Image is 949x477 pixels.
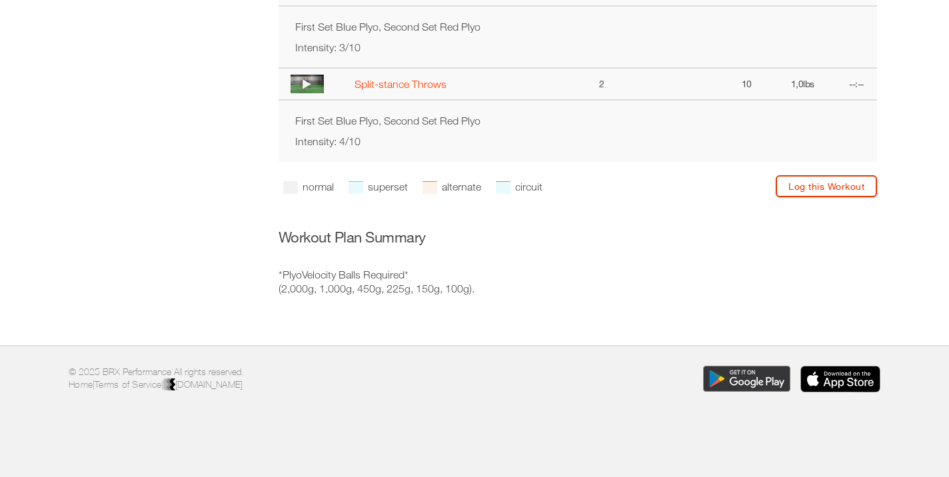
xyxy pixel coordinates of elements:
[496,175,542,199] li: circuit
[703,366,791,392] img: Download the BRX Performance app for Google Play
[769,68,836,100] td: 1,0
[95,379,161,390] a: Terms of Service
[423,175,481,199] li: alternate
[291,75,324,93] img: thumbnail.png
[776,175,877,197] a: Log this Workout
[295,41,861,55] p: Intensity: 3/10
[295,20,861,34] p: First Set Blue Plyo, Second Set Red Plyo
[295,135,861,149] p: Intensity: 4/10
[349,175,408,199] li: superset
[581,68,622,100] td: 2
[355,78,447,90] a: Split-stance Throws
[803,78,814,89] span: lbs
[163,378,175,392] img: colorblack-fill
[69,366,465,392] p: © 2025 BRX Performance All rights reserved. | |
[836,68,877,100] td: --:--
[283,175,334,199] li: normal
[279,268,878,296] p: *PlyoVelocity Balls Required* (2,000g, 1,000g, 450g, 225g, 150g, 100g).
[279,227,878,248] h3: Workout Plan Summary
[295,114,861,128] p: First Set Blue Plyo, Second Set Red Plyo
[163,379,243,390] a: [DOMAIN_NAME]
[69,379,93,390] a: Home
[724,68,769,100] td: 10
[800,366,880,392] img: Download the BRX Performance app for iOS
